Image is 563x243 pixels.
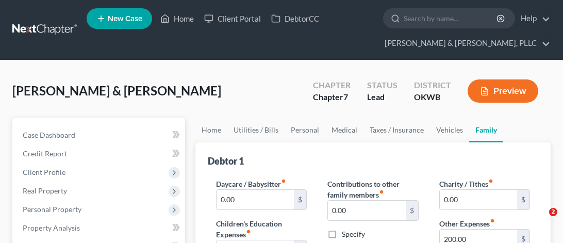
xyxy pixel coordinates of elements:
div: $ [517,190,529,209]
input: Search by name... [404,9,498,28]
div: Chapter [313,79,351,91]
label: Daycare / Babysitter [216,179,286,189]
div: Lead [367,91,398,103]
div: Debtor 1 [208,155,244,167]
span: Personal Property [23,205,81,214]
span: [PERSON_NAME] & [PERSON_NAME] [12,83,221,98]
i: fiber_manual_record [246,229,251,234]
i: fiber_manual_record [488,179,493,184]
i: fiber_manual_record [490,218,495,223]
a: Help [516,9,550,28]
a: Home [155,9,199,28]
a: Credit Report [14,144,185,163]
input: -- [217,190,294,209]
a: Case Dashboard [14,126,185,144]
a: Client Portal [199,9,266,28]
i: fiber_manual_record [379,189,384,195]
iframe: Intercom live chat [528,208,553,233]
span: Client Profile [23,168,65,176]
button: Preview [468,79,538,103]
label: Children's Education Expenses [216,218,307,240]
span: Case Dashboard [23,131,75,139]
span: 7 [343,92,348,102]
input: -- [328,201,405,220]
a: Property Analysis [14,219,185,237]
label: Contributions to other family members [327,179,418,200]
a: DebtorCC [266,9,324,28]
div: District [414,79,451,91]
div: Chapter [313,91,351,103]
a: Home [195,118,227,142]
span: Real Property [23,186,67,195]
span: Property Analysis [23,223,80,232]
a: Family [469,118,503,142]
a: Taxes / Insurance [363,118,430,142]
a: Vehicles [430,118,469,142]
label: Specify [342,229,365,239]
label: Charity / Tithes [439,179,493,189]
span: 2 [549,208,557,216]
div: OKWB [414,91,451,103]
label: Other Expenses [439,218,495,229]
div: Status [367,79,398,91]
div: $ [294,190,306,209]
input: -- [440,190,517,209]
span: New Case [108,15,142,23]
a: Medical [325,118,363,142]
i: fiber_manual_record [281,179,286,184]
a: Utilities / Bills [227,118,285,142]
span: Credit Report [23,149,67,158]
div: $ [406,201,418,220]
a: Personal [285,118,325,142]
a: [PERSON_NAME] & [PERSON_NAME], PLLC [379,34,550,53]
